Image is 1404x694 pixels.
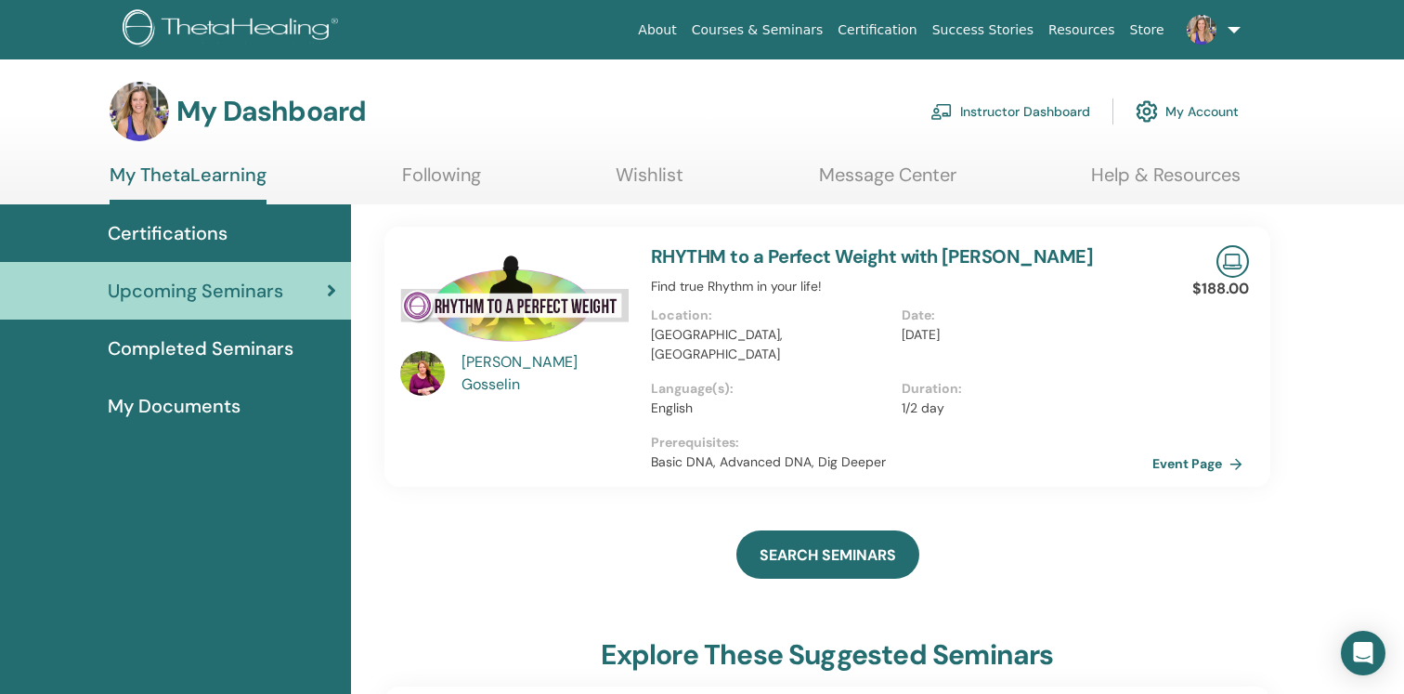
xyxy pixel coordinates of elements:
p: Basic DNA, Advanced DNA, Dig Deeper [651,452,1152,472]
a: SEARCH SEMINARS [736,530,919,579]
a: My ThetaLearning [110,164,266,204]
p: $188.00 [1192,278,1249,300]
a: RHYTHM to a Perfect Weight with [PERSON_NAME] [651,244,1093,268]
img: logo.png [123,9,344,51]
img: Live Online Seminar [1216,245,1249,278]
span: Upcoming Seminars [108,277,283,305]
img: chalkboard-teacher.svg [930,103,953,120]
p: 1/2 day [902,399,1141,418]
span: Completed Seminars [108,334,293,362]
a: Courses & Seminars [684,13,831,47]
a: Help & Resources [1091,164,1241,200]
a: About [630,13,683,47]
span: SEARCH SEMINARS [760,545,896,565]
p: Prerequisites : [651,433,1152,452]
img: default.jpg [1187,15,1216,45]
p: Location : [651,306,890,325]
p: [DATE] [902,325,1141,345]
p: Duration : [902,379,1141,399]
p: Find true Rhythm in your life! [651,277,1152,296]
img: default.jpg [110,82,169,141]
img: RHYTHM to a Perfect Weight [400,245,629,357]
a: Certification [830,13,924,47]
a: Following [402,164,481,200]
h3: explore these suggested seminars [601,638,1053,672]
a: Store [1123,13,1172,47]
p: Language(s) : [651,379,890,399]
p: English [651,399,890,418]
a: Resources [1041,13,1123,47]
a: My Account [1136,91,1239,132]
a: Message Center [819,164,956,200]
a: Wishlist [616,164,683,200]
a: Event Page [1152,450,1250,478]
img: cog.svg [1136,96,1158,127]
img: default.jpg [400,351,445,396]
p: Date : [902,306,1141,325]
a: Success Stories [925,13,1041,47]
h3: My Dashboard [176,95,366,128]
span: My Documents [108,392,240,420]
p: [GEOGRAPHIC_DATA], [GEOGRAPHIC_DATA] [651,325,890,364]
span: Certifications [108,219,227,247]
a: [PERSON_NAME] Gosselin [461,351,633,396]
a: Instructor Dashboard [930,91,1090,132]
div: Open Intercom Messenger [1341,631,1385,675]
